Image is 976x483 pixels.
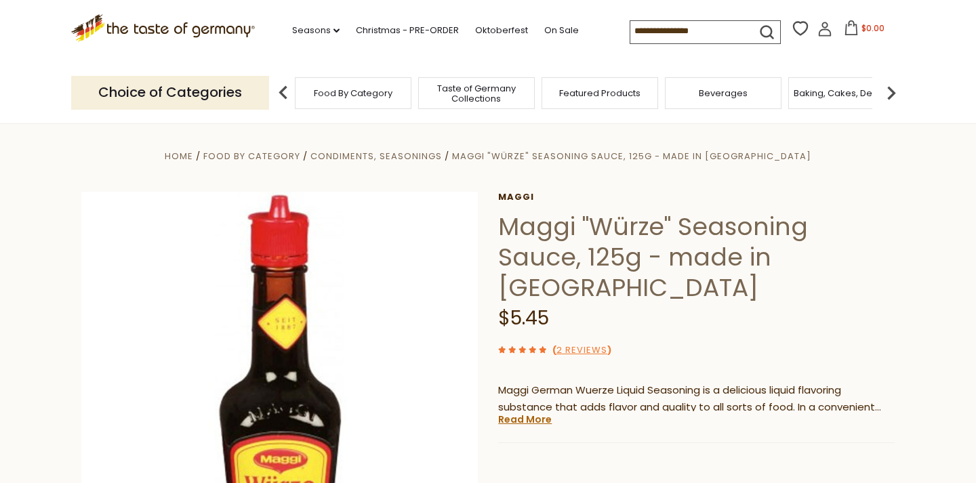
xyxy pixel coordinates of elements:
span: $0.00 [861,22,884,34]
a: Seasons [292,23,340,38]
a: Food By Category [314,88,392,98]
a: Condiments, Seasonings [310,150,442,163]
p: Maggi German Wuerze Liquid Seasoning is a delicious liquid flavoring substance that adds flavor a... [498,382,895,416]
a: Featured Products [559,88,640,98]
button: $0.00 [835,20,893,41]
a: Taste of Germany Collections [422,83,531,104]
span: ( ) [552,343,611,356]
a: Home [165,150,193,163]
p: Choice of Categories [71,76,269,109]
img: next arrow [878,79,905,106]
h1: Maggi "Würze" Seasoning Sauce, 125g - made in [GEOGRAPHIC_DATA] [498,211,895,303]
span: $5.45 [498,305,549,331]
a: Maggi [498,192,895,203]
a: 2 Reviews [556,343,607,358]
a: Food By Category [203,150,300,163]
a: On Sale [544,23,579,38]
a: Read More [498,413,552,426]
a: Oktoberfest [475,23,528,38]
a: Baking, Cakes, Desserts [794,88,899,98]
img: previous arrow [270,79,297,106]
a: Christmas - PRE-ORDER [356,23,459,38]
a: Maggi "Würze" Seasoning Sauce, 125g - made in [GEOGRAPHIC_DATA] [452,150,811,163]
a: Beverages [699,88,748,98]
